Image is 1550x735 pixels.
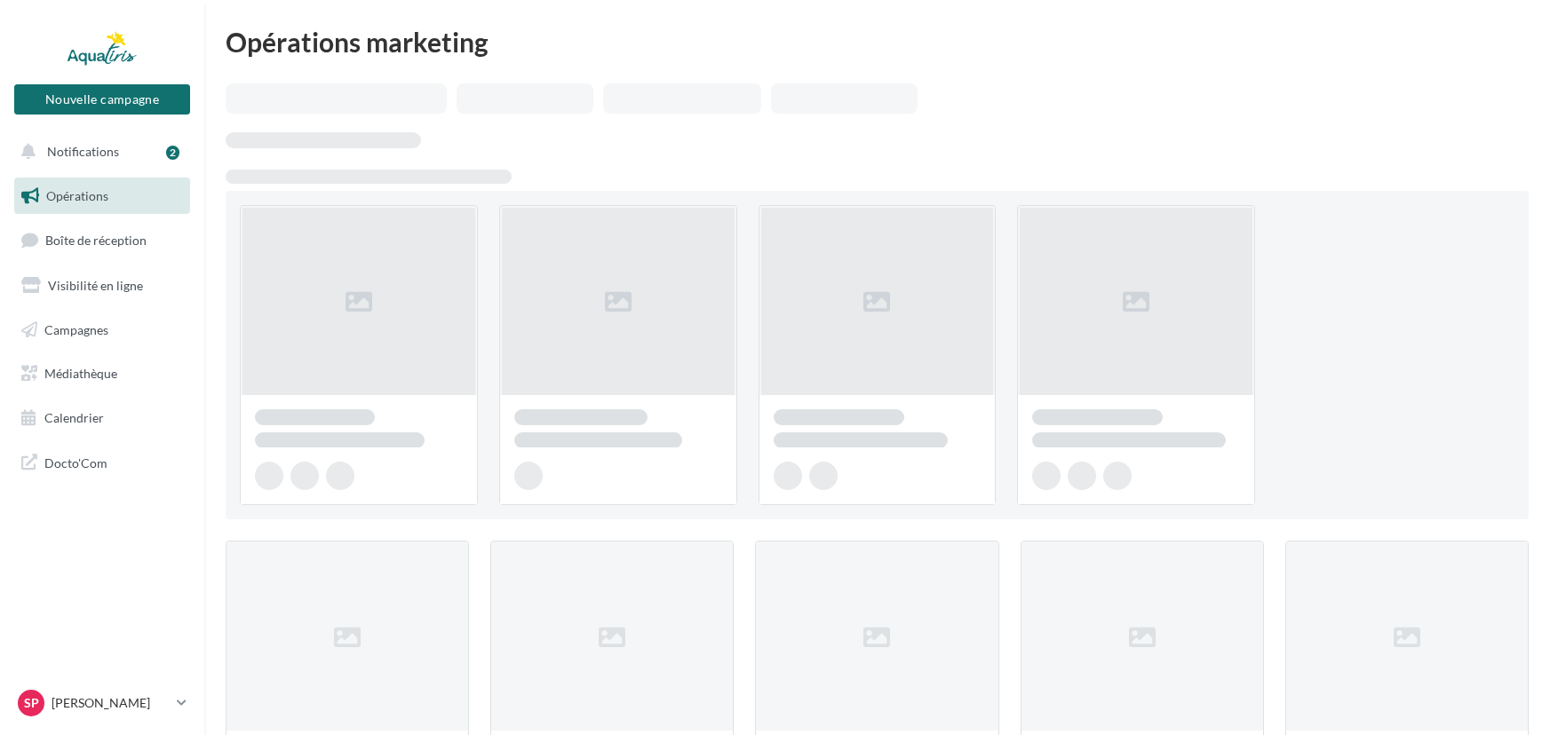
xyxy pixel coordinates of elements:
span: Notifications [47,144,119,159]
a: Médiathèque [11,355,194,392]
a: Calendrier [11,399,194,437]
span: Médiathèque [44,366,117,381]
a: Visibilité en ligne [11,267,194,304]
span: Calendrier [44,410,104,425]
a: Opérations [11,178,194,215]
a: Docto'Com [11,444,194,481]
a: Sp [PERSON_NAME] [14,686,190,720]
a: Boîte de réception [11,221,194,259]
a: Campagnes [11,312,194,349]
span: Visibilité en ligne [48,278,143,293]
span: Campagnes [44,321,108,336]
span: Opérations [46,188,108,203]
button: Nouvelle campagne [14,84,190,115]
button: Notifications 2 [11,133,187,170]
span: Docto'Com [44,451,107,474]
span: Boîte de réception [45,233,147,248]
div: 2 [166,146,179,160]
span: Sp [24,694,39,712]
p: [PERSON_NAME] [52,694,170,712]
div: Opérations marketing [226,28,1529,55]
